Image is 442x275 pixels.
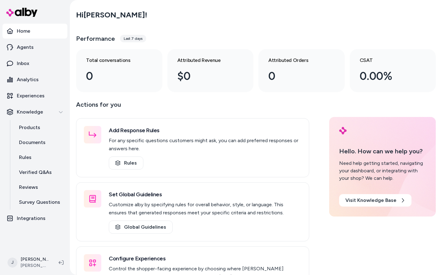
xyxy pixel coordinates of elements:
div: Last 7 days [120,35,146,42]
a: Analytics [2,72,67,87]
p: Experiences [17,92,45,100]
button: J[PERSON_NAME][PERSON_NAME] [4,253,54,273]
p: For any specific questions customers might ask, you can add preferred responses or answers here. [109,137,301,153]
p: Documents [19,139,46,146]
p: Knowledge [17,108,43,116]
p: [PERSON_NAME] [21,256,49,263]
a: Home [2,24,67,39]
p: Inbox [17,60,29,67]
h3: Attributed Revenue [177,57,234,64]
a: Products [13,120,67,135]
h2: Hi [PERSON_NAME] ! [76,10,147,20]
a: Inbox [2,56,67,71]
div: 0.00% [360,68,416,85]
a: Attributed Revenue $0 [167,49,254,92]
a: Attributed Orders 0 [258,49,345,92]
p: Agents [17,44,34,51]
button: Knowledge [2,105,67,119]
a: Rules [109,156,143,170]
a: Global Guidelines [109,221,173,234]
p: Integrations [17,215,46,222]
img: alby Logo [339,127,347,134]
p: Actions for you [76,100,309,114]
h3: CSAT [360,57,416,64]
div: 0 [86,68,142,85]
p: Customize alby by specifying rules for overall behavior, style, or language. This ensures that ge... [109,201,301,217]
h3: Performance [76,34,115,43]
p: Products [19,124,40,131]
a: Experiences [2,88,67,103]
a: Rules [13,150,67,165]
a: Visit Knowledge Base [339,194,411,207]
h3: Attributed Orders [268,57,325,64]
a: Integrations [2,211,67,226]
a: Total conversations 0 [76,49,162,92]
img: alby Logo [6,8,37,17]
p: Survey Questions [19,198,60,206]
a: Verified Q&As [13,165,67,180]
a: Survey Questions [13,195,67,210]
p: Verified Q&As [19,169,52,176]
h3: Configure Experiences [109,254,301,263]
span: [PERSON_NAME] [21,263,49,269]
h3: Set Global Guidelines [109,190,301,199]
p: Home [17,27,30,35]
div: 0 [268,68,325,85]
a: Documents [13,135,67,150]
p: Rules [19,154,31,161]
a: Reviews [13,180,67,195]
h3: Add Response Rules [109,126,301,135]
p: Hello. How can we help you? [339,147,426,156]
p: Reviews [19,184,38,191]
p: Analytics [17,76,39,83]
a: CSAT 0.00% [350,49,436,92]
a: Agents [2,40,67,55]
div: Need help getting started, navigating your dashboard, or integrating with your shop? We can help. [339,160,426,182]
div: $0 [177,68,234,85]
h3: Total conversations [86,57,142,64]
span: J [7,258,17,268]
